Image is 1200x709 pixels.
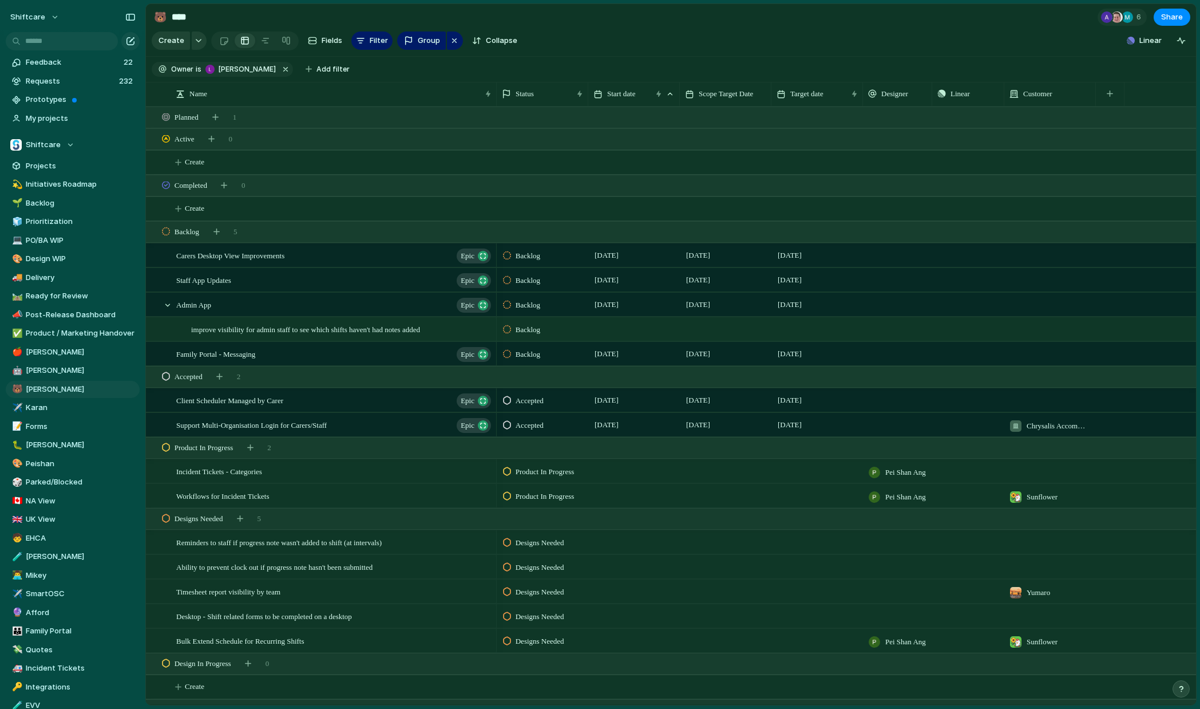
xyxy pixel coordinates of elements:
[26,682,136,693] span: Integrations
[6,436,140,454] div: 🐛[PERSON_NAME]
[1139,35,1162,46] span: Linear
[1027,491,1058,503] span: Sunflower
[175,112,199,123] span: Planned
[10,272,22,283] button: 🚚
[6,157,140,175] a: Projects
[516,466,575,478] span: Product In Progress
[951,88,970,100] span: Linear
[12,253,20,266] div: 🎨
[26,663,136,674] span: Incident Tickets
[26,113,136,124] span: My projects
[516,491,575,502] span: Product In Progress
[6,418,140,435] a: 📝Forms
[6,455,140,472] a: 🎨Peishan
[6,176,140,193] a: 💫Initiatives Roadmap
[370,35,388,46] span: Filter
[12,588,20,601] div: ✈️
[775,249,805,262] span: [DATE]
[592,393,621,407] span: [DATE]
[457,273,491,288] button: Epic
[12,606,20,619] div: 🔮
[10,365,22,376] button: 🤖
[26,625,136,637] span: Family Portal
[5,8,65,26] button: shiftcare
[516,275,540,286] span: Backlog
[10,514,22,525] button: 🇬🇧
[6,399,140,416] a: ✈️Karan
[592,298,621,312] span: [DATE]
[10,476,22,488] button: 🎲
[12,494,20,507] div: 🇨🇦
[6,250,140,267] a: 🎨Design WIP
[10,644,22,656] button: 💸
[885,467,926,478] span: Pei Shan Ang
[457,347,491,362] button: Epic
[185,156,204,168] span: Create
[26,346,136,358] span: [PERSON_NAME]
[26,198,136,209] span: Backlog
[196,64,201,74] span: is
[193,63,204,76] button: is
[1027,587,1050,598] span: Yumaro
[12,531,20,545] div: 🧒
[233,112,237,123] span: 1
[176,535,382,549] span: Reminders to staff if progress note wasn't added to shift (at intervals)
[6,567,140,584] div: 👨‍💻Mikey
[10,533,22,544] button: 🧒
[175,180,207,191] span: Completed
[175,371,203,383] span: Accepted
[26,588,136,600] span: SmartOSC
[203,63,278,76] button: [PERSON_NAME]
[6,660,140,677] div: 🚑Incident Tickets
[26,458,136,470] span: Peishan
[176,273,231,286] span: Staff App Updates
[6,585,140,602] div: ✈️SmartOSC
[516,395,544,407] span: Accepted
[10,216,22,227] button: 🧊
[26,476,136,488] span: Parked/Blocked
[516,88,534,100] span: Status
[790,88,823,100] span: Target date
[6,232,140,249] a: 💻PO/BA WIP
[10,551,22,562] button: 🧪
[461,273,474,289] span: Epic
[10,458,22,470] button: 🎨
[6,548,140,565] div: 🧪[PERSON_NAME]
[6,679,140,696] div: 🔑Integrations
[457,418,491,433] button: Epic
[457,393,491,408] button: Epic
[6,604,140,621] div: 🔮Afford
[12,569,20,582] div: 👨‍💻
[10,421,22,432] button: 📝
[1023,88,1052,100] span: Customer
[151,8,169,26] button: 🐻
[26,160,136,172] span: Projects
[176,609,352,623] span: Desktop - Shift related forms to be completed on a desktop
[12,439,20,452] div: 🐛
[1027,636,1058,648] span: Sunflower
[26,253,136,265] span: Design WIP
[26,551,136,562] span: [PERSON_NAME]
[26,495,136,507] span: NA View
[26,402,136,413] span: Karan
[1161,11,1183,23] span: Share
[6,287,140,305] a: 🛤️Ready for Review
[12,290,20,303] div: 🛤️
[461,417,474,434] span: Epic
[26,328,136,339] span: Product / Marketing Handover
[6,325,140,342] div: ✅Product / Marketing Handover
[516,537,564,549] span: Designs Needed
[175,442,233,454] span: Product In Progress
[176,418,327,431] span: Support Multi-Organisation Login for Carers/Staff
[683,249,713,262] span: [DATE]
[516,586,564,598] span: Designs Needed
[26,421,136,432] span: Forms
[6,530,140,547] a: 🧒EHCA
[6,362,140,379] a: 🤖[PERSON_NAME]
[6,623,140,640] a: 👪Family Portal
[176,347,255,360] span: Family Portal - Messaging
[176,249,284,262] span: Carers Desktop View Improvements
